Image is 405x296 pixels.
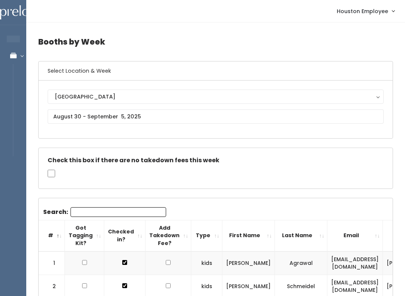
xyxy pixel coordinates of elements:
td: Agrawal [275,251,327,275]
a: Houston Employee [329,3,402,19]
th: #: activate to sort column descending [39,220,65,251]
div: [GEOGRAPHIC_DATA] [55,93,376,101]
td: [EMAIL_ADDRESS][DOMAIN_NAME] [327,251,383,275]
input: August 30 - September 5, 2025 [48,109,384,124]
h5: Check this box if there are no takedown fees this week [48,157,384,164]
td: 1 [39,251,65,275]
label: Search: [43,207,166,217]
th: Checked in?: activate to sort column ascending [104,220,145,251]
input: Search: [70,207,166,217]
h4: Booths by Week [38,31,393,52]
td: [PERSON_NAME] [222,251,275,275]
th: Email: activate to sort column ascending [327,220,383,251]
th: Type: activate to sort column ascending [191,220,222,251]
button: [GEOGRAPHIC_DATA] [48,90,384,104]
th: Add Takedown Fee?: activate to sort column ascending [145,220,191,251]
th: Got Tagging Kit?: activate to sort column ascending [65,220,104,251]
th: Last Name: activate to sort column ascending [275,220,327,251]
h6: Select Location & Week [39,61,393,81]
th: First Name: activate to sort column ascending [222,220,275,251]
span: Houston Employee [337,7,388,15]
td: kids [191,251,222,275]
